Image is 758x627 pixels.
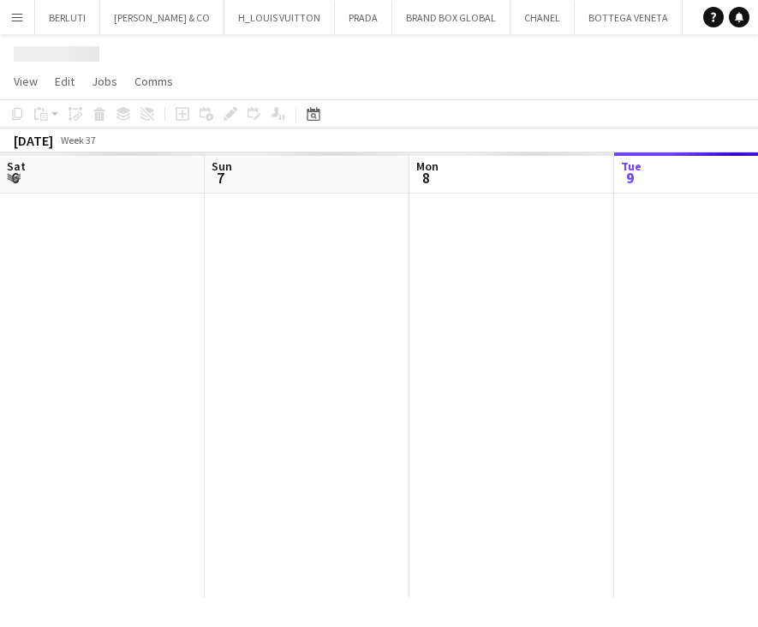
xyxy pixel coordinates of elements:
[224,1,335,34] button: H_LOUIS VUITTON
[35,1,100,34] button: BERLUTI
[335,1,392,34] button: PRADA
[85,70,124,93] a: Jobs
[55,74,75,89] span: Edit
[212,158,232,174] span: Sun
[621,158,642,174] span: Tue
[392,1,510,34] button: BRAND BOX GLOBAL
[48,70,81,93] a: Edit
[414,168,439,188] span: 8
[7,70,45,93] a: View
[134,74,173,89] span: Comms
[128,70,180,93] a: Comms
[14,74,38,89] span: View
[57,134,99,146] span: Week 37
[416,158,439,174] span: Mon
[209,168,232,188] span: 7
[7,158,26,174] span: Sat
[510,1,575,34] button: CHANEL
[100,1,224,34] button: [PERSON_NAME] & CO
[14,132,53,149] div: [DATE]
[575,1,683,34] button: BOTTEGA VENETA
[92,74,117,89] span: Jobs
[4,168,26,188] span: 6
[618,168,642,188] span: 9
